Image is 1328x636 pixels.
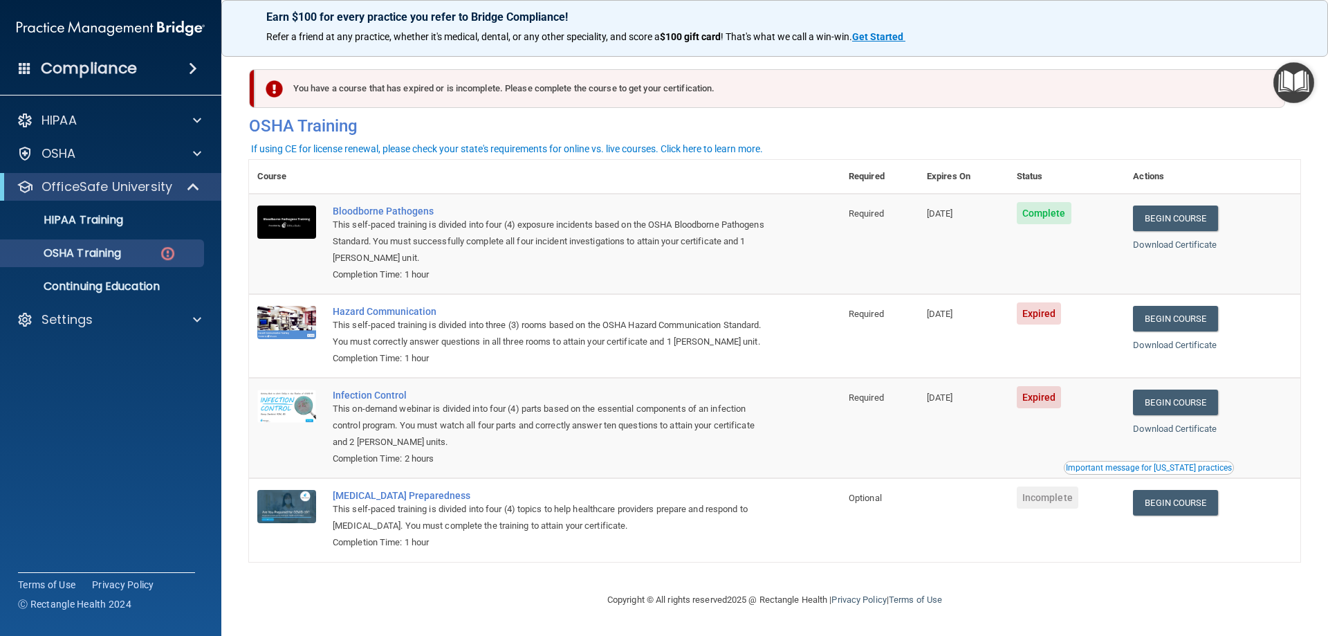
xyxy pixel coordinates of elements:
[266,10,1283,24] p: Earn $100 for every practice you refer to Bridge Compliance!
[831,594,886,605] a: Privacy Policy
[18,578,75,592] a: Terms of Use
[266,80,283,98] img: exclamation-circle-solid-danger.72ef9ffc.png
[17,112,201,129] a: HIPAA
[251,144,763,154] div: If using CE for license renewal, please check your state's requirements for online vs. live cours...
[18,597,131,611] span: Ⓒ Rectangle Health 2024
[255,69,1285,108] div: You have a course that has expired or is incomplete. Please complete the course to get your certi...
[333,501,771,534] div: This self-paced training is divided into four (4) topics to help healthcare providers prepare and...
[1133,390,1217,415] a: Begin Course
[249,160,324,194] th: Course
[266,31,660,42] span: Refer a friend at any practice, whether it's medical, dental, or any other speciality, and score a
[333,490,771,501] a: [MEDICAL_DATA] Preparedness
[333,401,771,451] div: This on-demand webinar is divided into four (4) parts based on the essential components of an inf...
[721,31,852,42] span: ! That's what we call a win-win.
[333,306,771,317] a: Hazard Communication
[9,280,198,293] p: Continuing Education
[927,309,953,319] span: [DATE]
[17,311,201,328] a: Settings
[333,451,771,467] div: Completion Time: 2 hours
[17,179,201,195] a: OfficeSafe University
[333,266,771,283] div: Completion Time: 1 hour
[17,15,205,42] img: PMB logo
[249,116,1300,136] h4: OSHA Training
[333,317,771,350] div: This self-paced training is divided into three (3) rooms based on the OSHA Hazard Communication S...
[1133,424,1217,434] a: Download Certificate
[41,112,77,129] p: HIPAA
[1064,461,1234,475] button: Read this if you are a dental practitioner in the state of CA
[1133,340,1217,350] a: Download Certificate
[41,59,137,78] h4: Compliance
[9,213,123,227] p: HIPAA Training
[1066,464,1232,472] div: Important message for [US_STATE] practices
[249,142,765,156] button: If using CE for license renewal, please check your state's requirements for online vs. live cours...
[849,208,884,219] span: Required
[333,350,771,367] div: Completion Time: 1 hour
[1133,206,1217,231] a: Begin Course
[1133,239,1217,250] a: Download Certificate
[852,31,903,42] strong: Get Started
[1273,62,1314,103] button: Open Resource Center
[17,145,201,162] a: OSHA
[333,390,771,401] a: Infection Control
[1017,386,1062,408] span: Expired
[927,208,953,219] span: [DATE]
[9,246,121,260] p: OSHA Training
[849,309,884,319] span: Required
[927,392,953,403] span: [DATE]
[159,245,176,262] img: danger-circle.6113f641.png
[1008,160,1125,194] th: Status
[333,534,771,551] div: Completion Time: 1 hour
[919,160,1008,194] th: Expires On
[849,493,882,503] span: Optional
[333,206,771,217] a: Bloodborne Pathogens
[41,311,93,328] p: Settings
[1017,302,1062,325] span: Expired
[852,31,905,42] a: Get Started
[522,578,1027,622] div: Copyright © All rights reserved 2025 @ Rectangle Health | |
[849,392,884,403] span: Required
[92,578,154,592] a: Privacy Policy
[1017,202,1071,224] span: Complete
[1125,160,1300,194] th: Actions
[1133,306,1217,331] a: Begin Course
[333,217,771,266] div: This self-paced training is divided into four (4) exposure incidents based on the OSHA Bloodborne...
[660,31,721,42] strong: $100 gift card
[41,145,76,162] p: OSHA
[840,160,919,194] th: Required
[889,594,942,605] a: Terms of Use
[41,179,172,195] p: OfficeSafe University
[1133,490,1217,516] a: Begin Course
[1017,487,1078,509] span: Incomplete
